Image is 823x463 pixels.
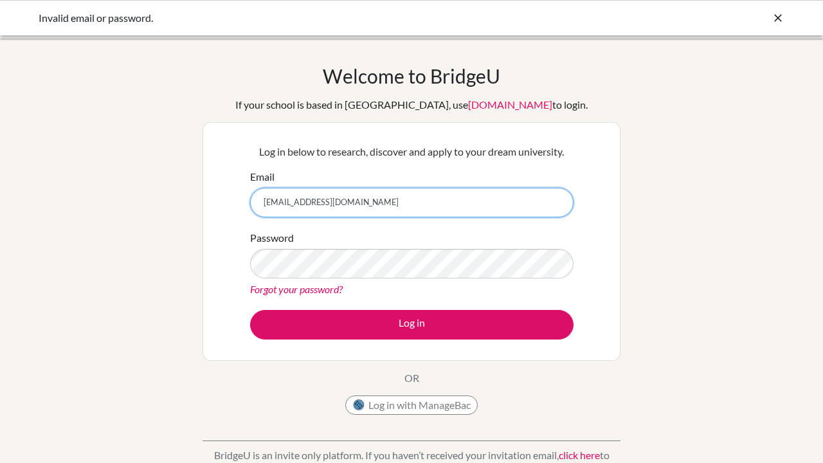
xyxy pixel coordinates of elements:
a: Forgot your password? [250,283,343,295]
div: Invalid email or password. [39,10,592,26]
a: [DOMAIN_NAME] [468,98,552,111]
div: If your school is based in [GEOGRAPHIC_DATA], use to login. [235,97,588,113]
p: Log in below to research, discover and apply to your dream university. [250,144,574,159]
button: Log in [250,310,574,340]
label: Password [250,230,294,246]
a: click here [559,449,600,461]
p: OR [404,370,419,386]
h1: Welcome to BridgeU [323,64,500,87]
button: Log in with ManageBac [345,395,478,415]
label: Email [250,169,275,185]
